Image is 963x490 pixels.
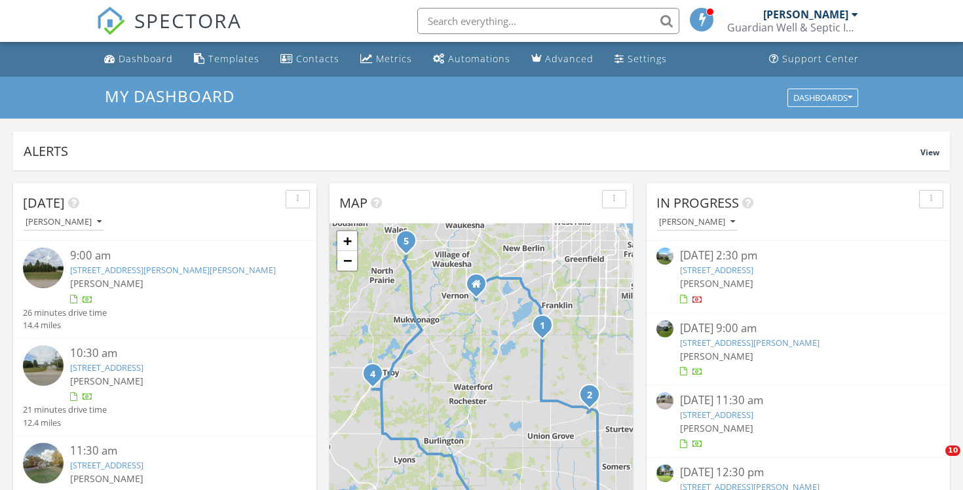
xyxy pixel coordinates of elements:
[656,214,738,231] button: [PERSON_NAME]
[590,394,597,402] div: 14806 Spring St, Union Grove, WI 53182
[373,373,381,381] div: W2486 Swoboda Rd, East Troy, WI 53120
[337,251,357,271] a: Zoom out
[680,392,916,409] div: [DATE] 11:30 am
[23,417,107,429] div: 12.4 miles
[23,214,104,231] button: [PERSON_NAME]
[24,142,920,160] div: Alerts
[680,422,753,434] span: [PERSON_NAME]
[70,345,283,362] div: 10:30 am
[23,404,107,416] div: 21 minutes drive time
[918,445,950,477] iframe: Intercom live chat
[70,459,143,471] a: [STREET_ADDRESS]
[656,194,739,212] span: In Progress
[764,47,864,71] a: Support Center
[370,370,375,379] i: 4
[680,350,753,362] span: [PERSON_NAME]
[680,248,916,264] div: [DATE] 2:30 pm
[23,345,64,386] img: streetview
[417,8,679,34] input: Search everything...
[70,472,143,485] span: [PERSON_NAME]
[208,52,259,65] div: Templates
[659,217,735,227] div: [PERSON_NAME]
[656,248,940,306] a: [DATE] 2:30 pm [STREET_ADDRESS] [PERSON_NAME]
[23,307,107,319] div: 26 minutes drive time
[540,322,545,331] i: 1
[376,52,412,65] div: Metrics
[945,445,960,456] span: 10
[26,217,102,227] div: [PERSON_NAME]
[404,237,409,246] i: 5
[793,93,852,102] div: Dashboards
[105,85,235,107] span: My Dashboard
[680,264,753,276] a: [STREET_ADDRESS]
[656,320,940,379] a: [DATE] 9:00 am [STREET_ADDRESS][PERSON_NAME] [PERSON_NAME]
[23,443,64,483] img: streetview
[727,21,858,34] div: Guardian Well & Septic Inspections
[763,8,848,21] div: [PERSON_NAME]
[787,88,858,107] button: Dashboards
[920,147,939,158] span: View
[337,231,357,251] a: Zoom in
[134,7,242,34] span: SPECTORA
[406,240,414,248] div: W304S4404 Brookhill Rd, Waukesha, WI 53189
[428,47,516,71] a: Automations (Basic)
[680,409,753,421] a: [STREET_ADDRESS]
[680,337,820,349] a: [STREET_ADDRESS][PERSON_NAME]
[70,362,143,373] a: [STREET_ADDRESS]
[339,194,368,212] span: Map
[23,194,65,212] span: [DATE]
[119,52,173,65] div: Dashboard
[23,248,307,331] a: 9:00 am [STREET_ADDRESS][PERSON_NAME][PERSON_NAME] [PERSON_NAME] 26 minutes drive time 14.4 miles
[656,320,673,337] img: streetview
[656,392,673,409] img: image_processing2025082691hw8kw6.jpeg
[656,392,940,451] a: [DATE] 11:30 am [STREET_ADDRESS] [PERSON_NAME]
[476,284,484,292] div: W229S8060 Big Bend Dr, Big Bend WI 53103
[70,277,143,290] span: [PERSON_NAME]
[99,47,178,71] a: Dashboard
[296,52,339,65] div: Contacts
[23,248,64,288] img: streetview
[782,52,859,65] div: Support Center
[656,248,673,265] img: image_processing20250821919s7qka.jpeg
[680,464,916,481] div: [DATE] 12:30 pm
[656,464,673,481] img: image_processing2025082288314avj.jpeg
[609,47,672,71] a: Settings
[23,319,107,331] div: 14.4 miles
[680,277,753,290] span: [PERSON_NAME]
[545,52,594,65] div: Advanced
[96,18,242,45] a: SPECTORA
[70,443,283,459] div: 11:30 am
[70,248,283,264] div: 9:00 am
[355,47,417,71] a: Metrics
[680,320,916,337] div: [DATE] 9:00 am
[526,47,599,71] a: Advanced
[448,52,510,65] div: Automations
[275,47,345,71] a: Contacts
[23,345,307,429] a: 10:30 am [STREET_ADDRESS] [PERSON_NAME] 21 minutes drive time 12.4 miles
[70,375,143,387] span: [PERSON_NAME]
[628,52,667,65] div: Settings
[542,325,550,333] div: 538 Raynor Ave, Raymond, WI 53126
[70,264,276,276] a: [STREET_ADDRESS][PERSON_NAME][PERSON_NAME]
[587,391,592,400] i: 2
[189,47,265,71] a: Templates
[96,7,125,35] img: The Best Home Inspection Software - Spectora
